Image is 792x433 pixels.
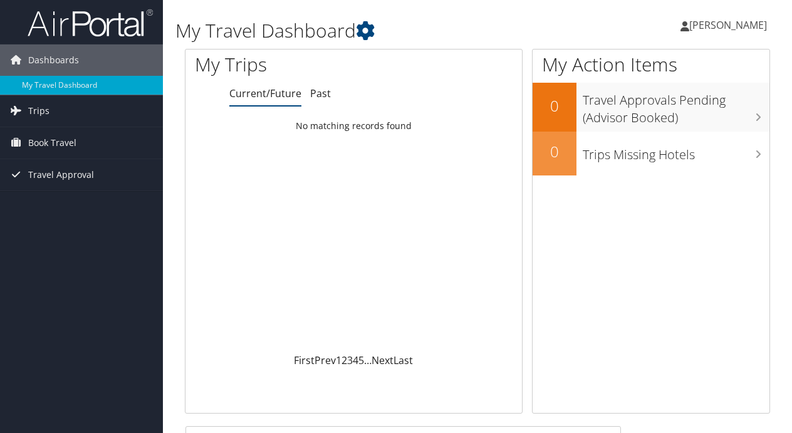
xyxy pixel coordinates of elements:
[310,86,331,100] a: Past
[185,115,522,137] td: No matching records found
[347,353,353,367] a: 3
[358,353,364,367] a: 5
[533,51,769,78] h1: My Action Items
[341,353,347,367] a: 2
[533,83,769,131] a: 0Travel Approvals Pending (Advisor Booked)
[583,85,769,127] h3: Travel Approvals Pending (Advisor Booked)
[680,6,779,44] a: [PERSON_NAME]
[229,86,301,100] a: Current/Future
[28,8,153,38] img: airportal-logo.png
[175,18,578,44] h1: My Travel Dashboard
[315,353,336,367] a: Prev
[28,159,94,190] span: Travel Approval
[372,353,393,367] a: Next
[689,18,767,32] span: [PERSON_NAME]
[195,51,372,78] h1: My Trips
[28,95,49,127] span: Trips
[294,353,315,367] a: First
[533,141,576,162] h2: 0
[364,353,372,367] span: …
[336,353,341,367] a: 1
[393,353,413,367] a: Last
[533,132,769,175] a: 0Trips Missing Hotels
[28,44,79,76] span: Dashboards
[28,127,76,159] span: Book Travel
[353,353,358,367] a: 4
[533,95,576,117] h2: 0
[583,140,769,164] h3: Trips Missing Hotels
